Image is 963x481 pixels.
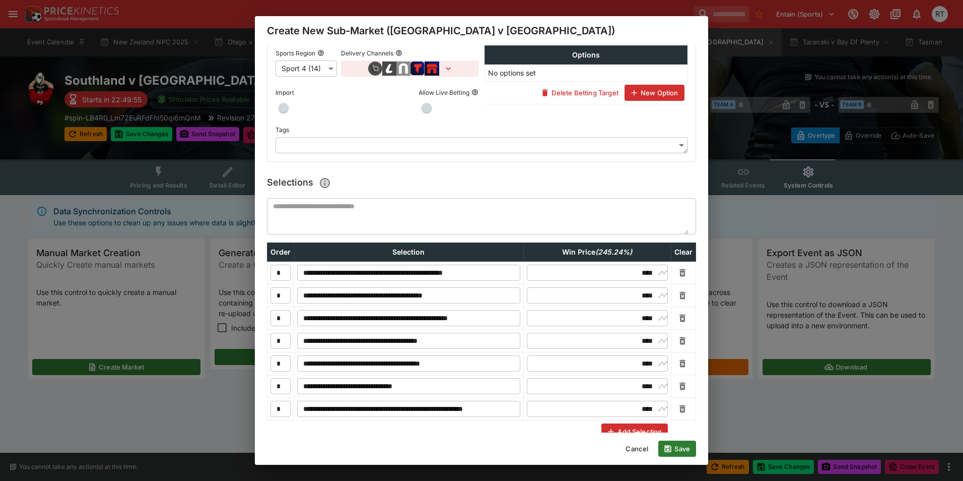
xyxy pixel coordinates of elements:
[671,243,696,262] th: Clear
[276,49,315,57] p: Sports Region
[535,85,624,101] button: Delete Betting Target
[316,174,334,192] button: Paste/Type a csv of selections prices here. When typing, a selection will be created as you creat...
[425,62,439,76] img: brand
[601,424,668,440] button: Add Selection
[419,88,469,97] p: Allow Live Betting
[317,49,324,56] button: Sports Region
[341,49,393,57] p: Delivery Channels
[658,441,696,457] button: Save
[267,174,334,192] h5: Selections
[276,126,289,134] p: Tags
[276,88,294,97] p: Import
[255,16,708,45] div: Create New Sub-Market ([GEOGRAPHIC_DATA] v [GEOGRAPHIC_DATA])
[523,243,671,262] th: Win Price
[382,62,396,76] img: brand
[485,65,687,82] td: No options set
[625,85,684,101] button: New Option
[410,62,425,76] img: brand
[395,49,402,56] button: Delivery Channels
[368,62,382,76] img: brand
[396,62,410,76] img: brand
[620,441,654,457] button: Cancel
[485,46,687,65] th: Options
[595,248,632,256] em: ( 245.24 %)
[471,89,478,96] button: Allow Live Betting
[294,243,524,262] th: Selection
[267,243,294,262] th: Order
[296,89,303,96] button: Import
[276,61,337,77] div: Sport 4 (14)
